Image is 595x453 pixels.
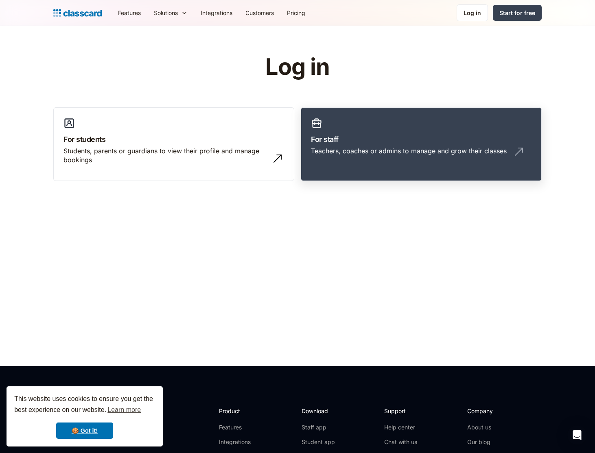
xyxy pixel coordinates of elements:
a: Integrations [194,4,239,22]
a: Features [112,4,147,22]
div: Start for free [499,9,535,17]
a: For staffTeachers, coaches or admins to manage and grow their classes [301,107,542,181]
div: Solutions [147,4,194,22]
a: Our blog [467,438,521,446]
a: Integrations [219,438,262,446]
a: Pricing [280,4,312,22]
a: Features [219,423,262,431]
a: About us [467,423,521,431]
div: cookieconsent [7,386,163,446]
h2: Download [302,407,335,415]
div: Solutions [154,9,178,17]
a: Staff app [302,423,335,431]
a: learn more about cookies [106,404,142,416]
h3: For students [63,134,284,145]
a: For studentsStudents, parents or guardians to view their profile and manage bookings [53,107,294,181]
a: home [53,7,102,19]
h2: Company [467,407,521,415]
h3: For staff [311,134,532,145]
a: Chat with us [384,438,417,446]
a: Log in [457,4,488,21]
div: Log in [464,9,481,17]
a: Help center [384,423,417,431]
div: Open Intercom Messenger [567,425,587,445]
span: This website uses cookies to ensure you get the best experience on our website. [14,394,155,416]
a: Student app [302,438,335,446]
div: Teachers, coaches or admins to manage and grow their classes [311,146,507,155]
h2: Product [219,407,262,415]
a: Customers [239,4,280,22]
a: Start for free [493,5,542,21]
h2: Support [384,407,417,415]
div: Students, parents or guardians to view their profile and manage bookings [63,146,268,165]
a: dismiss cookie message [56,423,113,439]
h1: Log in [168,54,427,80]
